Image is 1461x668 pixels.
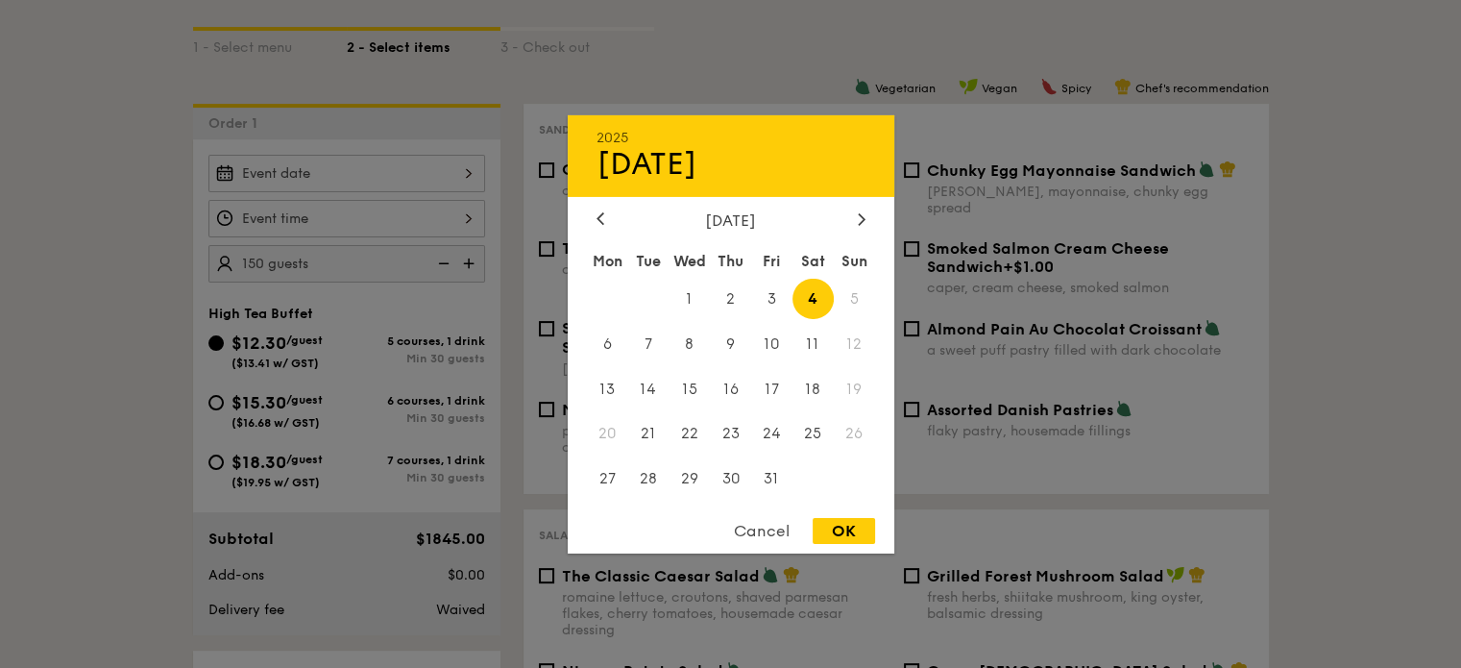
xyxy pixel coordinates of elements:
span: 16 [710,368,751,409]
div: Sat [792,243,834,278]
span: 26 [834,413,875,455]
span: 10 [751,323,792,364]
span: 20 [587,413,628,455]
span: 9 [710,323,751,364]
span: 13 [587,368,628,409]
span: 18 [792,368,834,409]
div: [DATE] [597,210,865,229]
span: 24 [751,413,792,455]
span: 19 [834,368,875,409]
span: 11 [792,323,834,364]
span: 22 [669,413,710,455]
span: 28 [627,458,669,500]
div: Tue [627,243,669,278]
span: 7 [627,323,669,364]
div: Sun [834,243,875,278]
span: 23 [710,413,751,455]
span: 30 [710,458,751,500]
div: Mon [587,243,628,278]
span: 12 [834,323,875,364]
div: Thu [710,243,751,278]
div: Wed [669,243,710,278]
span: 21 [627,413,669,455]
span: 29 [669,458,710,500]
span: 6 [587,323,628,364]
div: Fri [751,243,792,278]
span: 14 [627,368,669,409]
span: 25 [792,413,834,455]
div: 2025 [597,129,865,145]
span: 5 [834,278,875,319]
span: 15 [669,368,710,409]
span: 27 [587,458,628,500]
span: 17 [751,368,792,409]
div: Cancel [715,518,809,544]
div: [DATE] [597,145,865,182]
span: 8 [669,323,710,364]
span: 4 [792,278,834,319]
span: 3 [751,278,792,319]
span: 2 [710,278,751,319]
span: 1 [669,278,710,319]
span: 31 [751,458,792,500]
div: OK [813,518,875,544]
